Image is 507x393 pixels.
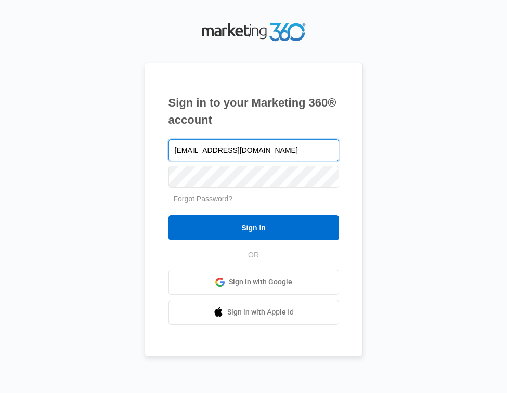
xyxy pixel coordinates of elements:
h1: Sign in to your Marketing 360® account [168,94,339,128]
input: Sign In [168,215,339,240]
a: Sign in with Apple Id [168,300,339,325]
span: Sign in with Apple Id [227,307,294,318]
a: Sign in with Google [168,270,339,295]
span: OR [241,250,266,260]
span: Sign in with Google [229,277,292,287]
a: Forgot Password? [174,194,233,203]
input: Email [168,139,339,161]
